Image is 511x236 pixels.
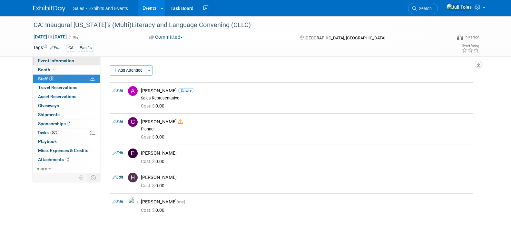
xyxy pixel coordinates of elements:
[38,139,57,144] span: Playbook
[66,45,75,51] div: CA
[37,130,59,135] span: Tasks
[417,6,432,11] span: Search
[38,121,72,126] span: Sponsorships
[50,46,61,50] a: Edit
[38,112,60,117] span: Shipments
[141,119,471,125] div: [PERSON_NAME]
[90,76,95,82] span: Potential Scheduling Conflict -- at least one attendee is tagged in another overlapping event.
[33,66,100,74] a: Booth
[33,44,61,52] td: Tags
[141,199,471,205] div: [PERSON_NAME]
[50,130,59,135] span: 50%
[128,173,138,182] img: H.jpg
[38,94,76,99] span: Asset Reservations
[113,88,123,93] a: Edit
[128,86,138,96] img: A.jpg
[33,56,100,65] a: Event Information
[31,19,442,31] div: CA: Inaugural [US_STATE]’s (Multi)Literacy and Language Convening (CLLC)
[53,68,56,71] i: Booth reservation complete
[141,103,155,108] span: Cost: $
[141,183,155,188] span: Cost: $
[38,103,59,108] span: Giveaways
[38,148,88,153] span: Misc. Expenses & Credits
[33,101,100,110] a: Giveaways
[78,45,93,51] div: Pacific
[73,6,128,11] span: Sales - Exhibits and Events
[38,58,74,63] span: Event Information
[128,149,138,158] img: E.jpg
[141,208,167,213] span: 0.00
[67,121,72,126] span: 1
[408,3,438,14] a: Search
[113,151,123,155] a: Edit
[178,88,194,93] span: Onsite
[33,83,100,92] a: Travel Reservations
[33,137,100,146] a: Playbook
[141,103,167,108] span: 0.00
[38,67,58,72] span: Booth
[446,4,472,11] img: Juli Toles
[128,117,138,127] img: C.jpg
[33,146,100,155] a: Misc. Expenses & Credits
[141,208,155,213] span: Cost: $
[462,44,479,47] div: Event Rating
[76,173,87,182] td: Personalize Event Tab Strip
[38,85,77,90] span: Travel Reservations
[141,88,471,94] div: [PERSON_NAME]
[147,34,185,41] button: Committed
[33,75,100,83] a: Staff5
[113,175,123,180] a: Edit
[141,159,155,164] span: Cost: $
[33,119,100,128] a: Sponsorships1
[68,35,80,39] span: (1 day)
[113,119,123,124] a: Edit
[141,174,471,180] div: [PERSON_NAME]
[33,128,100,137] a: Tasks50%
[141,159,167,164] span: 0.00
[37,166,47,171] span: more
[457,35,463,40] img: Format-Inperson.png
[141,183,167,188] span: 0.00
[141,134,167,139] span: 0.00
[305,36,385,40] span: [GEOGRAPHIC_DATA], [GEOGRAPHIC_DATA]
[33,92,100,101] a: Asset Reservations
[87,173,100,182] td: Toggle Event Tabs
[38,157,70,162] span: Attachments
[141,134,155,139] span: Cost: $
[33,164,100,173] a: more
[33,110,100,119] a: Shipments
[141,127,471,132] div: Planner
[110,65,146,76] button: Add Attendee
[47,34,53,39] span: to
[49,76,54,81] span: 5
[141,96,471,101] div: Sales Representative
[38,76,54,81] span: Staff
[33,155,100,164] a: Attachments2
[65,157,70,162] span: 2
[113,200,123,204] a: Edit
[33,34,67,40] span: [DATE] [DATE]
[177,200,185,204] span: (me)
[141,150,471,156] div: [PERSON_NAME]
[464,35,479,40] div: In-Person
[413,34,480,43] div: Event Format
[178,119,183,124] i: Double-book Warning!
[33,5,65,12] img: ExhibitDay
